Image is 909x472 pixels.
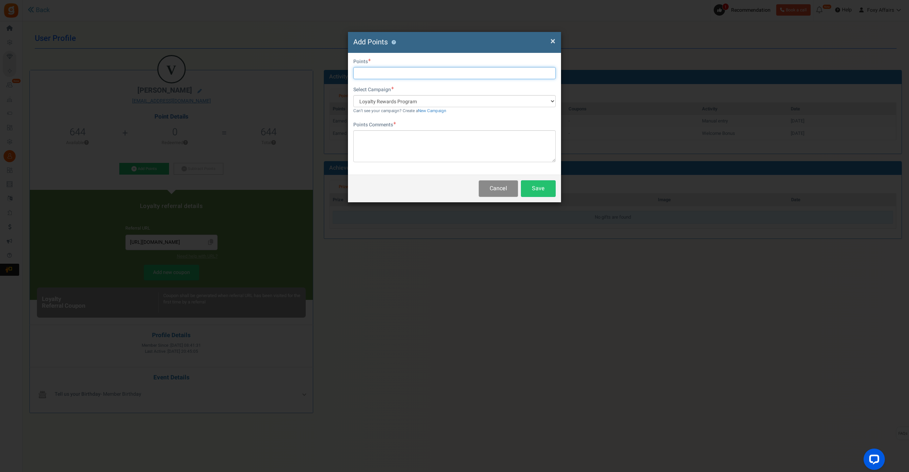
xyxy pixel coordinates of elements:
button: ? [391,40,396,45]
span: × [550,34,555,48]
a: New Campaign [418,108,446,114]
span: Add Points [353,37,388,47]
label: Select Campaign [353,86,394,93]
label: Points Comments [353,121,396,128]
button: Cancel [479,180,518,197]
button: Save [521,180,556,197]
small: Can't see your campaign? Create a [353,108,446,114]
label: Points [353,58,371,65]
